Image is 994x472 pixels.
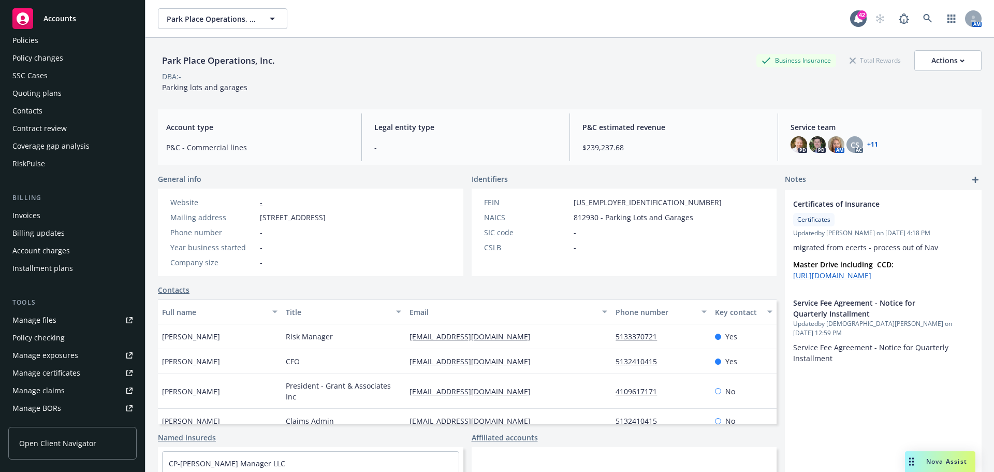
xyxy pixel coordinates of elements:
span: [STREET_ADDRESS] [260,212,326,223]
a: Affiliated accounts [472,432,538,443]
span: Certificates [797,215,830,224]
div: Park Place Operations, Inc. [158,54,279,67]
div: SSC Cases [12,67,48,84]
a: [URL][DOMAIN_NAME] [793,270,871,280]
button: Full name [158,299,282,324]
span: Updated by [DEMOGRAPHIC_DATA][PERSON_NAME] on [DATE] 12:59 PM [793,319,973,338]
div: Title [286,307,390,318]
div: Total Rewards [844,54,906,67]
p: migrated from ecerts - process out of Nav [793,242,973,253]
div: RiskPulse [12,155,45,172]
a: Manage exposures [8,347,137,364]
a: Manage claims [8,382,137,399]
a: 5132410415 [616,416,665,426]
a: Search [917,8,938,29]
div: Actions [931,51,964,70]
div: Company size [170,257,256,268]
span: General info [158,174,201,184]
span: - [260,227,262,238]
div: Mailing address [170,212,256,223]
span: Parking lots and garages [162,82,247,92]
div: Business Insurance [756,54,836,67]
span: No [725,416,735,426]
span: - [574,227,576,238]
a: Contacts [8,103,137,119]
img: photo [791,136,807,153]
span: Park Place Operations, Inc. [167,13,256,24]
div: Manage claims [12,382,65,399]
a: CP-[PERSON_NAME] Manager LLC [169,459,285,468]
span: Accounts [43,15,76,23]
div: Invoices [12,207,40,224]
span: [PERSON_NAME] [162,386,220,397]
span: P&C - Commercial lines [166,142,349,153]
span: Account type [166,122,349,133]
span: Risk Manager [286,331,333,342]
span: Identifiers [472,174,508,184]
span: Nova Assist [926,457,967,466]
a: Contract review [8,120,137,137]
a: add [969,174,982,186]
span: CFO [286,356,300,367]
span: [PERSON_NAME] [162,331,220,342]
span: - [260,242,262,253]
img: photo [828,136,844,153]
a: Billing updates [8,225,137,241]
div: NAICS [484,212,569,223]
button: Phone number [611,299,710,324]
a: [EMAIL_ADDRESS][DOMAIN_NAME] [410,356,539,366]
strong: Master Drive including CCD: [793,260,894,269]
a: Invoices [8,207,137,224]
div: Account charges [12,242,70,259]
div: Manage files [12,312,56,328]
a: - [260,197,262,207]
a: Summary of insurance [8,418,137,434]
span: Updated by [PERSON_NAME] on [DATE] 4:18 PM [793,228,973,238]
span: - [574,242,576,253]
a: Named insureds [158,432,216,443]
a: [EMAIL_ADDRESS][DOMAIN_NAME] [410,416,539,426]
div: Year business started [170,242,256,253]
div: Drag to move [905,451,918,472]
a: Installment plans [8,260,137,277]
a: Switch app [941,8,962,29]
span: No [725,386,735,397]
div: Tools [8,297,137,308]
span: Yes [725,331,737,342]
div: Website [170,197,256,208]
div: Key contact [715,307,761,318]
button: Email [405,299,611,324]
div: Manage certificates [12,365,80,381]
div: Billing updates [12,225,65,241]
a: Policy changes [8,50,137,66]
span: President - Grant & Associates Inc [286,380,401,402]
span: [PERSON_NAME] [162,356,220,367]
button: Title [282,299,405,324]
div: Installment plans [12,260,73,277]
a: Policy checking [8,330,137,346]
a: Contacts [158,284,189,295]
span: Service team [791,122,973,133]
span: [PERSON_NAME] [162,416,220,426]
span: Claims Admin [286,416,334,426]
div: Billing [8,193,137,203]
span: 812930 - Parking Lots and Garages [574,212,693,223]
div: DBA: - [162,71,181,82]
a: Manage certificates [8,365,137,381]
div: Service Fee Agreement - Notice for Quarterly InstallmentUpdatedby [DEMOGRAPHIC_DATA][PERSON_NAME]... [785,289,982,372]
span: - [374,142,557,153]
a: [EMAIL_ADDRESS][DOMAIN_NAME] [410,332,539,341]
div: Manage exposures [12,347,78,364]
a: [EMAIL_ADDRESS][DOMAIN_NAME] [410,387,539,396]
div: Quoting plans [12,85,62,102]
div: Full name [162,307,266,318]
div: Policy checking [12,330,65,346]
a: Account charges [8,242,137,259]
span: P&C estimated revenue [582,122,765,133]
button: Park Place Operations, Inc. [158,8,287,29]
span: - [260,257,262,268]
span: Yes [725,356,737,367]
span: Open Client Navigator [19,438,96,449]
a: 5133370721 [616,332,665,341]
